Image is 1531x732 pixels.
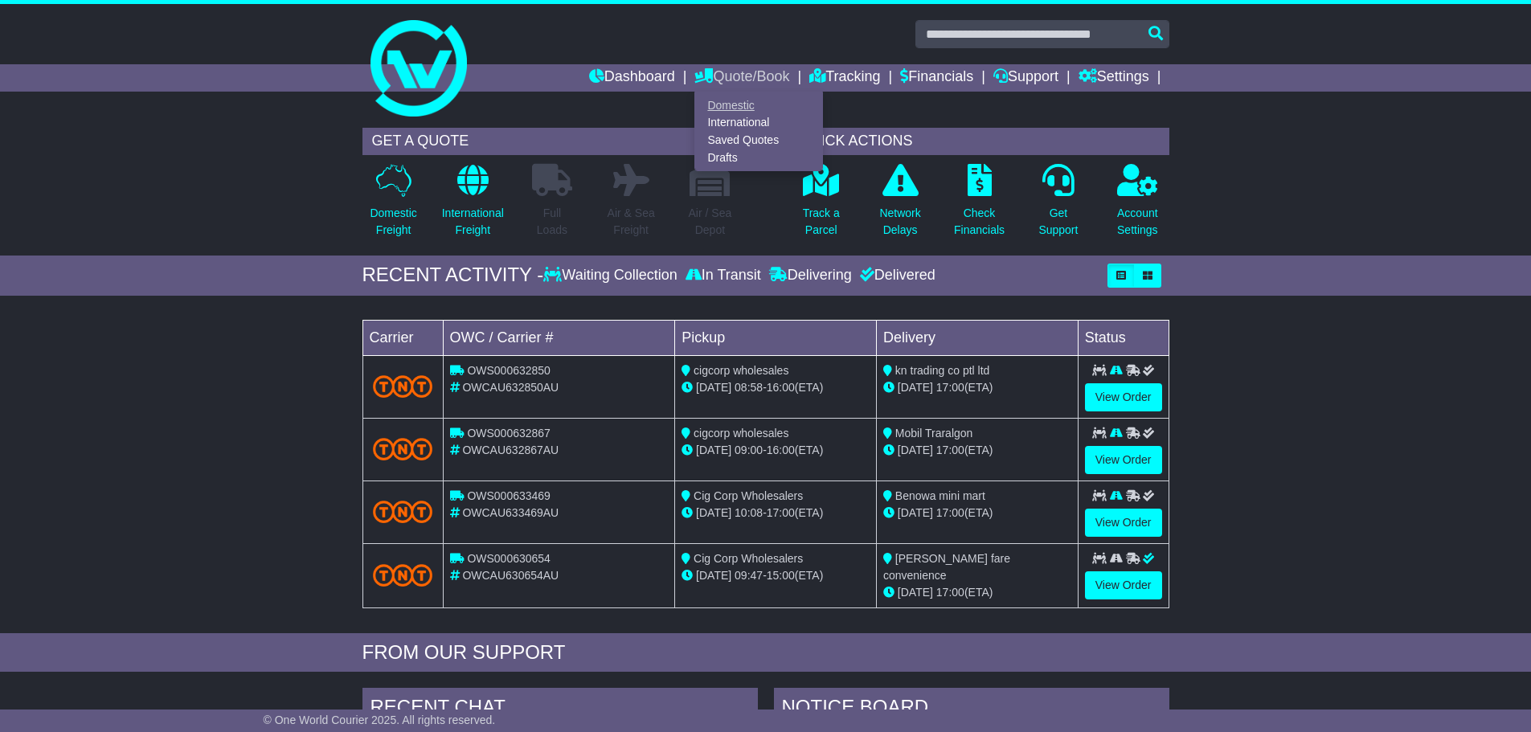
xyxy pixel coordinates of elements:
p: Air / Sea Depot [689,205,732,239]
span: 17:00 [936,586,964,599]
a: Financials [900,64,973,92]
span: OWS000632867 [467,427,551,440]
span: OWCAU632850AU [462,381,559,394]
span: cigcorp wholesales [694,364,788,377]
div: (ETA) [883,442,1071,459]
a: GetSupport [1038,163,1079,247]
a: InternationalFreight [441,163,505,247]
span: [DATE] [696,444,731,456]
span: Cig Corp Wholesalers [694,552,803,565]
p: Account Settings [1117,205,1158,239]
span: 17:00 [936,381,964,394]
span: 08:58 [735,381,763,394]
span: 16:00 [767,381,795,394]
span: 16:00 [767,444,795,456]
a: View Order [1085,383,1162,411]
span: OWCAU633469AU [462,506,559,519]
a: International [695,114,822,132]
div: QUICK ACTIONS [790,128,1169,155]
div: (ETA) [883,505,1071,521]
div: Waiting Collection [543,267,681,284]
span: [PERSON_NAME] fare convenience [883,552,1010,582]
span: OWS000633469 [467,489,551,502]
p: Domestic Freight [370,205,416,239]
span: 10:08 [735,506,763,519]
span: © One World Courier 2025. All rights reserved. [264,714,496,726]
p: Air & Sea Freight [608,205,655,239]
td: Pickup [675,320,877,355]
div: RECENT ACTIVITY - [362,264,544,287]
span: cigcorp wholesales [694,427,788,440]
img: TNT_Domestic.png [373,438,433,460]
span: OWS000632850 [467,364,551,377]
a: DomesticFreight [369,163,417,247]
p: Check Financials [954,205,1005,239]
span: 09:00 [735,444,763,456]
span: [DATE] [898,506,933,519]
p: Network Delays [879,205,920,239]
td: Delivery [876,320,1078,355]
span: OWCAU630654AU [462,569,559,582]
span: 17:00 [767,506,795,519]
img: TNT_Domestic.png [373,501,433,522]
span: [DATE] [696,569,731,582]
div: (ETA) [883,584,1071,601]
a: CheckFinancials [953,163,1005,247]
div: RECENT CHAT [362,688,758,731]
span: 09:47 [735,569,763,582]
span: Cig Corp Wholesalers [694,489,803,502]
span: OWCAU632867AU [462,444,559,456]
div: Delivered [856,267,935,284]
p: International Freight [442,205,504,239]
td: OWC / Carrier # [443,320,675,355]
span: [DATE] [898,444,933,456]
a: NetworkDelays [878,163,921,247]
a: Domestic [695,96,822,114]
span: Benowa mini mart [895,489,985,502]
div: FROM OUR SUPPORT [362,641,1169,665]
span: kn trading co ptl ltd [895,364,990,377]
td: Carrier [362,320,443,355]
span: 17:00 [936,506,964,519]
div: - (ETA) [682,442,870,459]
span: [DATE] [898,586,933,599]
span: 15:00 [767,569,795,582]
a: Quote/Book [694,64,789,92]
span: [DATE] [696,381,731,394]
p: Track a Parcel [803,205,840,239]
a: Saved Quotes [695,132,822,149]
a: View Order [1085,509,1162,537]
div: NOTICE BOARD [774,688,1169,731]
a: Tracking [809,64,880,92]
p: Get Support [1038,205,1078,239]
p: Full Loads [532,205,572,239]
div: In Transit [682,267,765,284]
div: Delivering [765,267,856,284]
div: - (ETA) [682,567,870,584]
a: AccountSettings [1116,163,1159,247]
a: Support [993,64,1058,92]
span: 17:00 [936,444,964,456]
a: Drafts [695,149,822,166]
div: - (ETA) [682,379,870,396]
div: GET A QUOTE [362,128,742,155]
div: - (ETA) [682,505,870,521]
a: View Order [1085,571,1162,599]
span: [DATE] [898,381,933,394]
span: [DATE] [696,506,731,519]
img: TNT_Domestic.png [373,564,433,586]
div: (ETA) [883,379,1071,396]
a: Dashboard [589,64,675,92]
td: Status [1078,320,1169,355]
a: Track aParcel [802,163,841,247]
a: Settings [1079,64,1149,92]
div: Quote/Book [694,92,823,171]
a: View Order [1085,446,1162,474]
span: OWS000630654 [467,552,551,565]
img: TNT_Domestic.png [373,375,433,397]
span: Mobil Traralgon [895,427,973,440]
